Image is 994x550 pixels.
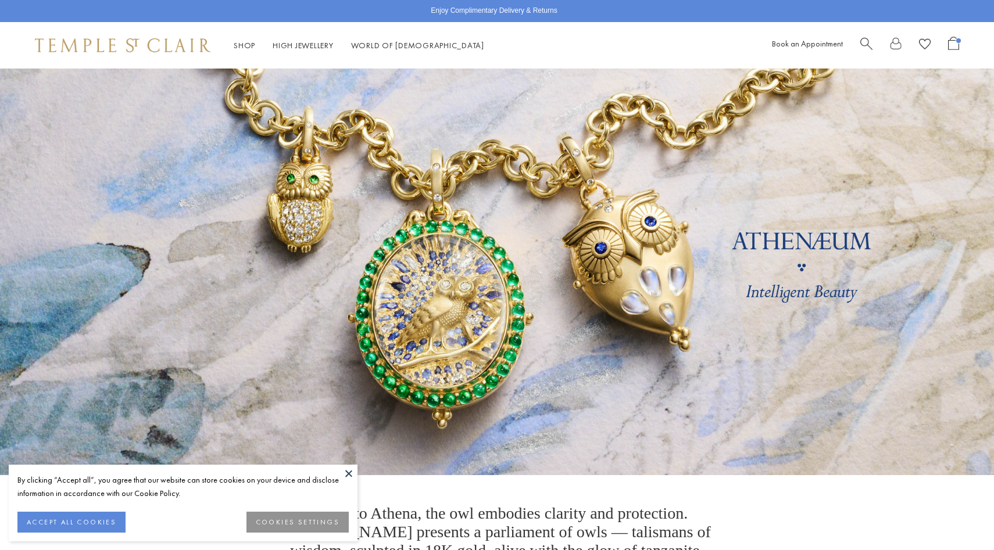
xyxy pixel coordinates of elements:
div: By clicking “Accept all”, you agree that our website can store cookies on your device and disclos... [17,473,349,500]
a: World of [DEMOGRAPHIC_DATA]World of [DEMOGRAPHIC_DATA] [351,40,484,51]
img: Temple St. Clair [35,38,210,52]
a: ShopShop [234,40,255,51]
button: COOKIES SETTINGS [246,512,349,533]
a: Open Shopping Bag [948,37,959,55]
a: Search [860,37,873,55]
a: Book an Appointment [772,38,843,49]
a: View Wishlist [919,37,931,55]
nav: Main navigation [234,38,484,53]
p: Enjoy Complimentary Delivery & Returns [431,5,557,17]
button: ACCEPT ALL COOKIES [17,512,126,533]
a: High JewelleryHigh Jewellery [273,40,334,51]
